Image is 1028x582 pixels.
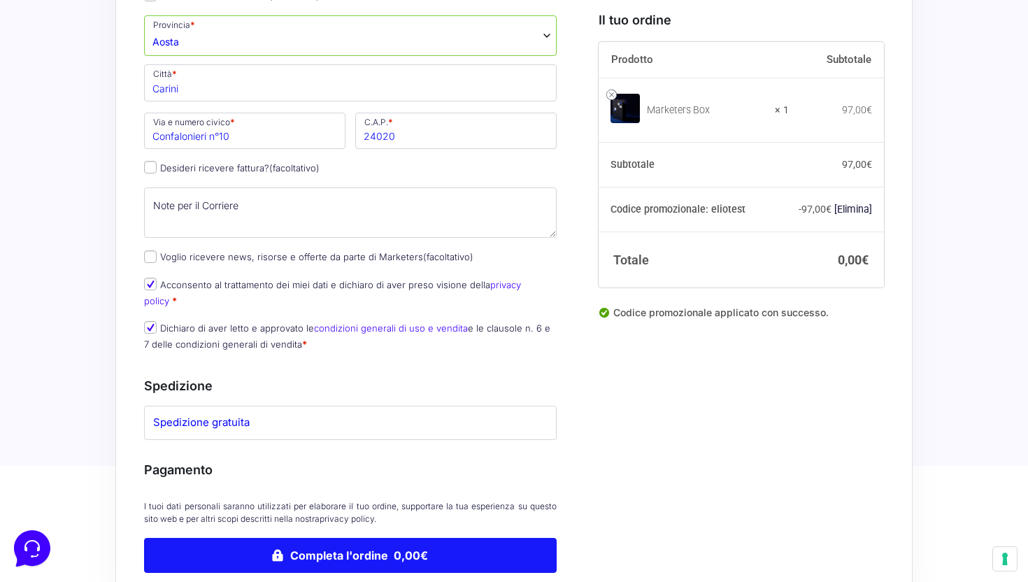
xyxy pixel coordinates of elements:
td: - [789,187,884,232]
th: Subtotale [599,143,789,187]
span: € [866,104,872,115]
input: Desideri ricevere fattura?(facoltativo) [144,161,157,173]
h3: Pagamento [144,460,557,479]
span: Inizia una conversazione [91,126,206,137]
h2: Ciao da Marketers 👋 [11,11,235,34]
span: 97,00 [801,203,831,214]
label: Acconsento al trattamento dei miei dati e dichiaro di aver preso visione della [144,279,521,306]
label: Spedizione gratuita [153,415,548,431]
span: € [862,253,869,267]
button: Aiuto [183,449,269,481]
img: dark [45,78,73,106]
button: Completa l'ordine 0,00€ [144,538,557,573]
button: Home [11,449,97,481]
button: Le tue preferenze relative al consenso per le tecnologie di tracciamento [993,547,1017,571]
bdi: 0,00 [838,253,869,267]
button: Inizia una conversazione [22,118,257,145]
p: Messaggi [121,469,159,481]
img: dark [67,78,95,106]
span: (facoltativo) [269,162,320,173]
strong: × 1 [775,104,789,118]
span: Aosta [152,34,179,49]
a: privacy policy [320,513,374,524]
span: (facoltativo) [423,251,473,262]
button: Messaggi [97,449,183,481]
bdi: 97,00 [842,158,872,169]
img: Marketers Box [611,93,640,122]
img: dark [22,78,50,106]
th: Codice promozionale: eliotest [599,187,789,232]
a: Apri Centro Assistenza [149,173,257,185]
input: C.A.P. * [355,113,557,149]
iframe: Customerly Messenger Launcher [11,527,53,569]
input: Voglio ricevere news, risorse e offerte da parte di Marketers(facoltativo) [144,250,157,263]
th: Totale [599,232,789,288]
input: Dichiaro di aver letto e approvato lecondizioni generali di uso e venditae le clausole n. 6 e 7 d... [144,321,157,334]
label: Desideri ricevere fattura? [144,162,320,173]
p: Home [42,469,66,481]
label: Dichiaro di aver letto e approvato le e le clausole n. 6 e 7 delle condizioni generali di vendita [144,322,550,350]
input: Acconsento al trattamento dei miei dati e dichiaro di aver preso visione dellaprivacy policy [144,278,157,290]
p: Aiuto [215,469,236,481]
span: Provincia [144,15,557,56]
h3: Spedizione [144,376,557,395]
span: € [826,203,831,214]
span: € [866,158,872,169]
h3: Il tuo ordine [599,10,884,29]
div: Codice promozionale applicato con successo. [599,305,884,332]
input: Via e numero civico * [144,113,345,149]
input: Cerca un articolo... [31,204,229,218]
div: Marketers Box [647,104,766,118]
a: condizioni generali di uso e vendita [314,322,468,334]
th: Subtotale [789,42,884,78]
span: Le tue conversazioni [22,56,119,67]
bdi: 97,00 [842,104,872,115]
th: Prodotto [599,42,789,78]
input: Città * [144,64,557,101]
label: Voglio ricevere news, risorse e offerte da parte di Marketers [144,251,473,262]
span: Trova una risposta [22,173,109,185]
a: Rimuovi il codice promozionale eliotest [834,203,872,214]
p: I tuoi dati personali saranno utilizzati per elaborare il tuo ordine, supportare la tua esperienz... [144,500,557,525]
